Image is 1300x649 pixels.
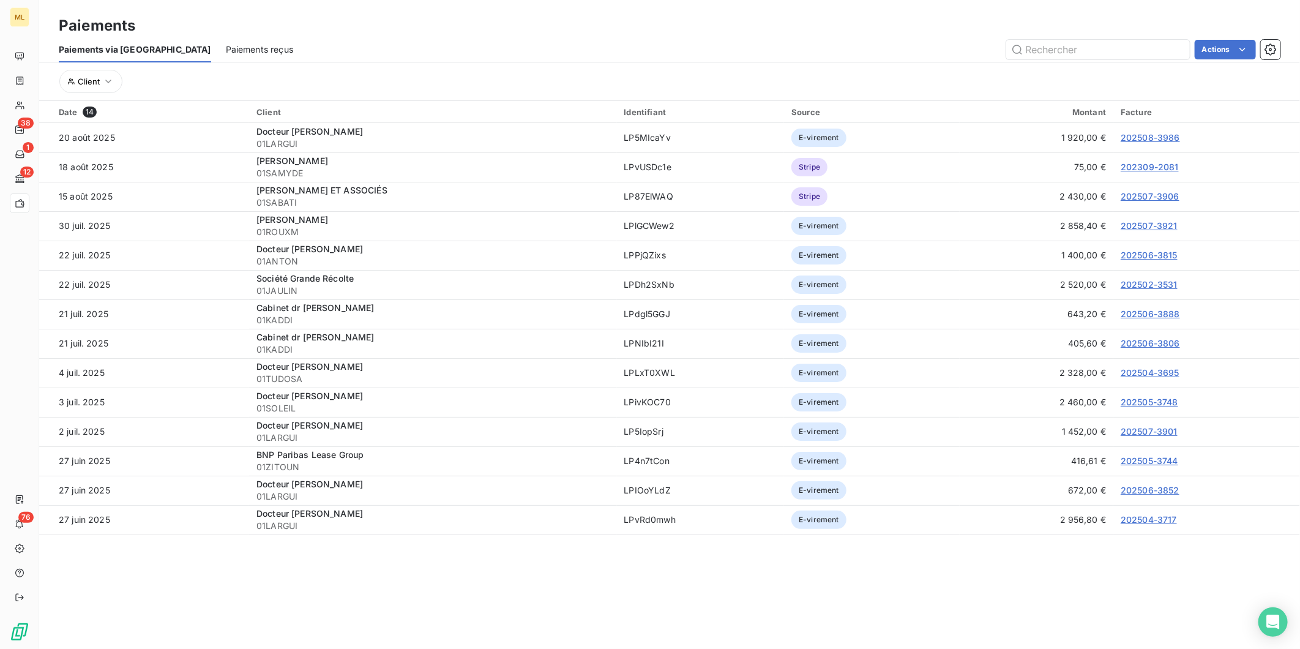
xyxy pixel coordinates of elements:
[617,241,785,270] td: LPPjQZixs
[791,452,846,470] span: E-virement
[1121,397,1178,407] a: 202505-3748
[59,15,135,37] h3: Paiements
[226,43,293,56] span: Paiements reçus
[960,329,1113,358] td: 405,60 €
[791,129,846,147] span: E-virement
[1121,485,1179,495] a: 202506-3852
[1121,132,1180,143] a: 202508-3986
[18,118,34,129] span: 38
[18,512,34,523] span: 76
[960,241,1113,270] td: 1 400,00 €
[39,241,249,270] td: 22 juil. 2025
[256,449,364,460] span: BNP Paribas Lease Group
[960,417,1113,446] td: 1 452,00 €
[39,446,249,476] td: 27 juin 2025
[39,182,249,211] td: 15 août 2025
[256,402,610,415] span: 01SOLEIL
[256,314,610,326] span: 01KADDI
[256,391,363,401] span: Docteur [PERSON_NAME]
[256,361,363,372] span: Docteur [PERSON_NAME]
[256,490,610,503] span: 01LARGUI
[960,123,1113,152] td: 1 920,00 €
[256,479,363,489] span: Docteur [PERSON_NAME]
[617,182,785,211] td: LP87ElWAQ
[256,214,328,225] span: [PERSON_NAME]
[10,622,29,642] img: Logo LeanPay
[617,211,785,241] td: LPlGCWew2
[960,358,1113,388] td: 2 328,00 €
[1006,40,1190,59] input: Rechercher
[1121,162,1179,172] a: 202309-2081
[39,358,249,388] td: 4 juil. 2025
[1121,107,1293,117] div: Facture
[617,446,785,476] td: LP4n7tCon
[83,107,97,118] span: 14
[791,422,846,441] span: E-virement
[791,393,846,411] span: E-virement
[256,126,363,137] span: Docteur [PERSON_NAME]
[59,107,242,118] div: Date
[1121,279,1178,290] a: 202502-3531
[39,270,249,299] td: 22 juil. 2025
[39,152,249,182] td: 18 août 2025
[256,520,610,532] span: 01LARGUI
[1258,607,1288,637] div: Open Intercom Messenger
[1121,250,1178,260] a: 202506-3815
[256,432,610,444] span: 01LARGUI
[960,476,1113,505] td: 672,00 €
[624,107,777,117] div: Identifiant
[960,505,1113,535] td: 2 956,80 €
[791,246,846,264] span: E-virement
[1121,309,1180,319] a: 202506-3888
[256,285,610,297] span: 01JAULIN
[78,77,100,86] span: Client
[256,373,610,385] span: 01TUDOSA
[256,156,328,166] span: [PERSON_NAME]
[791,217,846,235] span: E-virement
[1121,514,1177,525] a: 202504-3717
[256,343,610,356] span: 01KADDI
[617,505,785,535] td: LPvRd0mwh
[960,270,1113,299] td: 2 520,00 €
[10,169,29,189] a: 12
[256,302,375,313] span: Cabinet dr [PERSON_NAME]
[1121,456,1178,466] a: 202505-3744
[1195,40,1256,59] button: Actions
[791,334,846,353] span: E-virement
[617,417,785,446] td: LP5IopSrj
[39,417,249,446] td: 2 juil. 2025
[791,481,846,500] span: E-virement
[39,211,249,241] td: 30 juil. 2025
[1121,426,1178,437] a: 202507-3901
[617,152,785,182] td: LPvUSDc1e
[39,388,249,417] td: 3 juil. 2025
[617,329,785,358] td: LPNIbI21I
[967,107,1106,117] div: Montant
[617,123,785,152] td: LP5MIcaYv
[791,276,846,294] span: E-virement
[256,508,363,519] span: Docteur [PERSON_NAME]
[10,144,29,164] a: 1
[256,138,610,150] span: 01LARGUI
[59,43,211,56] span: Paiements via [GEOGRAPHIC_DATA]
[39,505,249,535] td: 27 juin 2025
[791,511,846,529] span: E-virement
[39,299,249,329] td: 21 juil. 2025
[960,299,1113,329] td: 643,20 €
[617,270,785,299] td: LPDh2SxNb
[617,388,785,417] td: LPivKOC70
[256,420,363,430] span: Docteur [PERSON_NAME]
[59,70,122,93] button: Client
[39,329,249,358] td: 21 juil. 2025
[960,152,1113,182] td: 75,00 €
[256,226,610,238] span: 01ROUXM
[39,123,249,152] td: 20 août 2025
[791,187,827,206] span: Stripe
[20,167,34,178] span: 12
[256,332,375,342] span: Cabinet dr [PERSON_NAME]
[791,107,952,117] div: Source
[960,211,1113,241] td: 2 858,40 €
[256,197,610,209] span: 01SABATI
[256,244,363,254] span: Docteur [PERSON_NAME]
[617,476,785,505] td: LPIOoYLdZ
